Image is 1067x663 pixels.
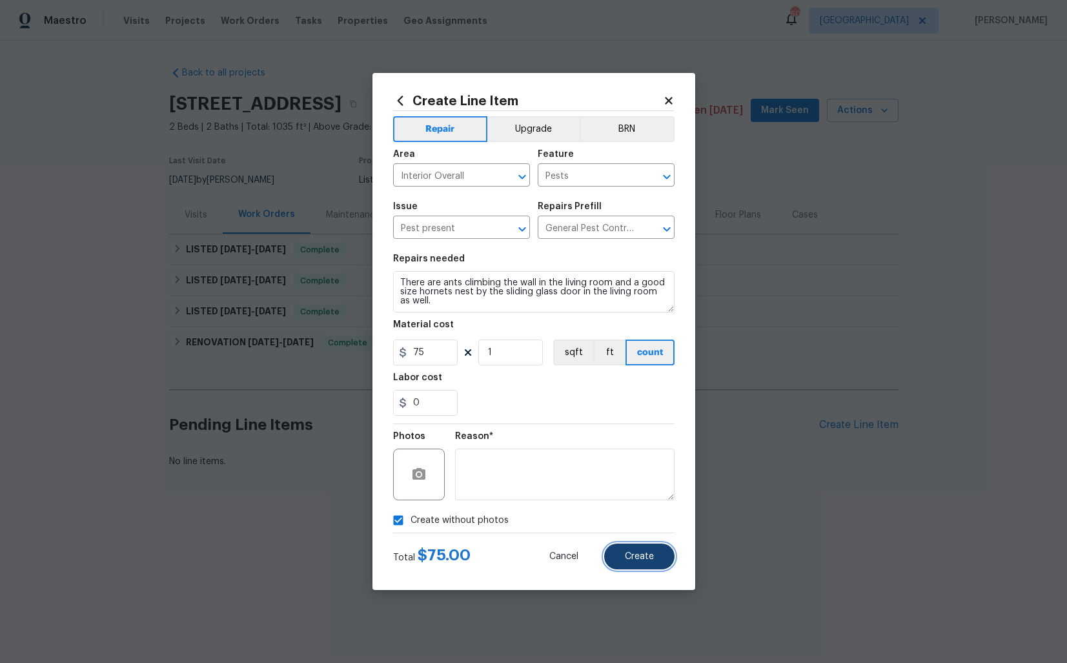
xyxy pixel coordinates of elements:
[393,254,465,263] h5: Repairs needed
[513,168,531,186] button: Open
[393,432,425,441] h5: Photos
[418,547,471,563] span: $ 75.00
[604,544,675,569] button: Create
[625,552,654,562] span: Create
[393,116,488,142] button: Repair
[538,150,574,159] h5: Feature
[393,271,675,312] textarea: There are ants climbing the wall in the living room and a good size hornets nest by the sliding g...
[553,340,593,365] button: sqft
[513,220,531,238] button: Open
[393,202,418,211] h5: Issue
[538,202,602,211] h5: Repairs Prefill
[487,116,580,142] button: Upgrade
[393,373,442,382] h5: Labor cost
[393,549,471,564] div: Total
[411,514,509,527] span: Create without photos
[393,320,454,329] h5: Material cost
[455,432,493,441] h5: Reason*
[593,340,625,365] button: ft
[529,544,599,569] button: Cancel
[393,94,663,108] h2: Create Line Item
[393,150,415,159] h5: Area
[580,116,675,142] button: BRN
[625,340,675,365] button: count
[658,220,676,238] button: Open
[658,168,676,186] button: Open
[549,552,578,562] span: Cancel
